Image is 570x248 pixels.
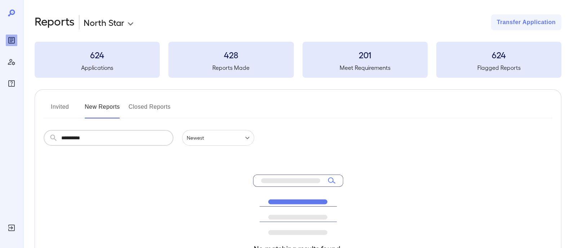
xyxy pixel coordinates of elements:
p: North Star [84,17,124,28]
h3: 428 [168,49,293,60]
h5: Reports Made [168,63,293,72]
h3: 201 [302,49,428,60]
div: Log Out [6,222,17,234]
h5: Applications [35,63,160,72]
h3: 624 [35,49,160,60]
button: Closed Reports [129,101,171,118]
div: Reports [6,35,17,46]
div: Newest [182,130,254,146]
summary: 624Applications428Reports Made201Meet Requirements624Flagged Reports [35,42,561,78]
button: New Reports [85,101,120,118]
div: Manage Users [6,56,17,68]
h5: Meet Requirements [302,63,428,72]
h2: Reports [35,14,75,30]
h5: Flagged Reports [436,63,561,72]
h3: 624 [436,49,561,60]
div: FAQ [6,78,17,89]
button: Invited [44,101,76,118]
button: Transfer Application [491,14,561,30]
